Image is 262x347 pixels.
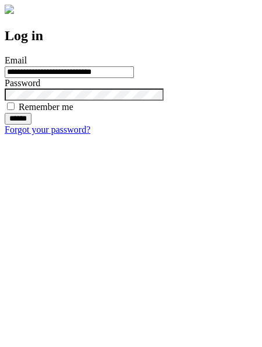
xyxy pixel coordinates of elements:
img: logo-4e3dc11c47720685a147b03b5a06dd966a58ff35d612b21f08c02c0306f2b779.png [5,5,14,14]
a: Forgot your password? [5,125,90,134]
h2: Log in [5,28,257,44]
label: Email [5,55,27,65]
label: Remember me [19,102,73,112]
label: Password [5,78,40,88]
